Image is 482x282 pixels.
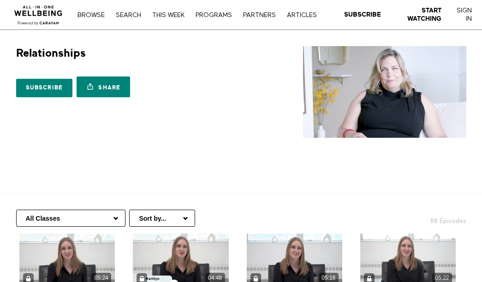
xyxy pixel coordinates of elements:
[148,12,189,18] a: THIS WEEK
[16,46,86,60] h1: Relationships
[451,6,472,23] a: Sign In
[77,76,130,97] a: Share
[344,11,381,19] a: Subscribe
[407,7,441,22] strong: Start Watching
[303,46,466,138] img: Relationships
[391,210,471,226] h2: 88 Episodes
[16,79,73,97] a: Subscribe
[282,12,321,18] a: ARTICLES
[73,10,321,19] nav: Primary
[73,12,109,18] a: Browse
[111,12,146,18] a: Search
[344,11,381,18] strong: Subscribe
[390,6,441,23] a: Start Watching
[191,12,237,18] a: PROGRAMS
[238,12,280,18] a: PARTNERS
